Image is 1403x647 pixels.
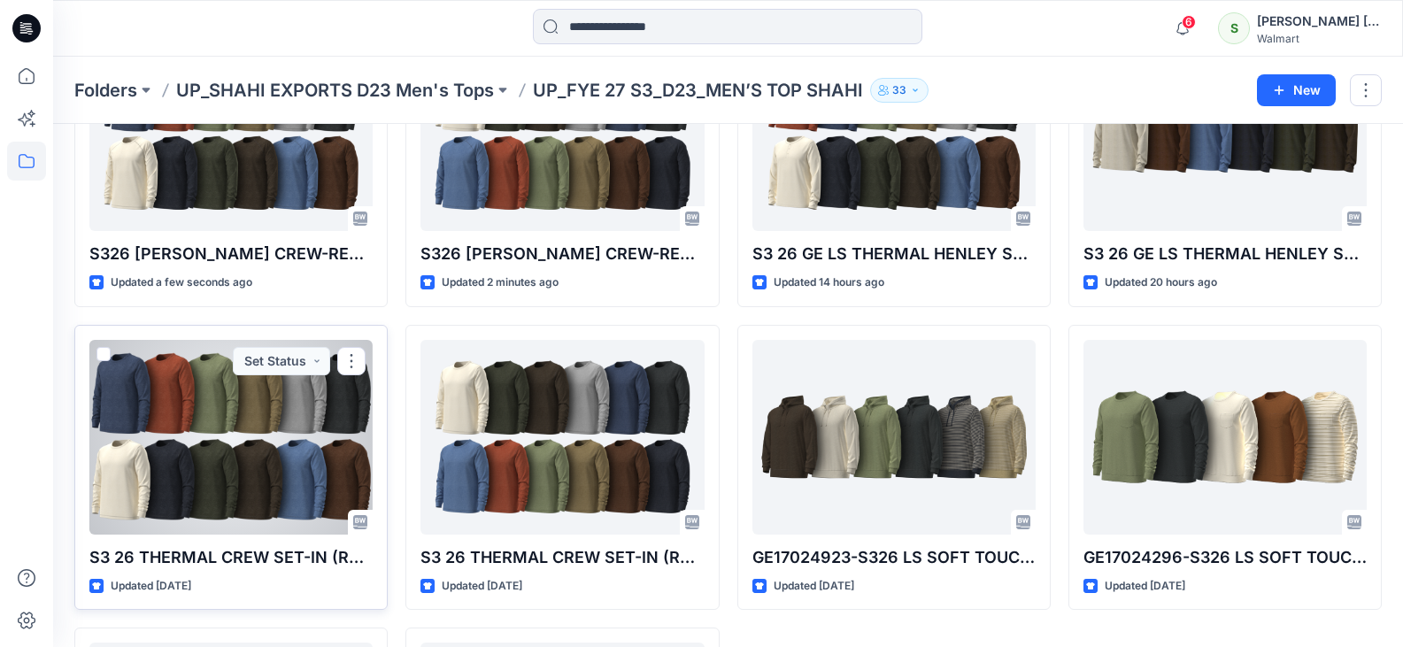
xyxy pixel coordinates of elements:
[774,577,854,596] p: Updated [DATE]
[420,545,704,570] p: S3 26 THERMAL CREW SET-IN (REG)-DT WAFFLE_OPT-1
[420,36,704,231] a: S326 RAGLON CREW-REG_(DT WAFFLE)-Opt-1
[1105,273,1217,292] p: Updated 20 hours ago
[774,273,884,292] p: Updated 14 hours ago
[89,545,373,570] p: S3 26 THERMAL CREW SET-IN (REG)-2Miss Waffle_OPT-2
[111,273,252,292] p: Updated a few seconds ago
[89,242,373,266] p: S326 [PERSON_NAME] CREW-REG_(2Miss Waffle)-Opt-2
[1083,545,1367,570] p: GE17024296-S326 LS SOFT TOUCH SLUB POCKET TEE
[89,36,373,231] a: S326 RAGLON CREW-REG_(2Miss Waffle)-Opt-2
[89,340,373,535] a: S3 26 THERMAL CREW SET-IN (REG)-2Miss Waffle_OPT-2
[442,577,522,596] p: Updated [DATE]
[420,242,704,266] p: S326 [PERSON_NAME] CREW-REG_(DT WAFFLE)-Opt-1
[1083,340,1367,535] a: GE17024296-S326 LS SOFT TOUCH SLUB POCKET TEE
[1083,36,1367,231] a: S3 26 GE LS THERMAL HENLEY SELF HEM-(REG)_(Parallel Knit Jersey)-Opt-2
[1257,32,1381,45] div: Walmart
[420,340,704,535] a: S3 26 THERMAL CREW SET-IN (REG)-DT WAFFLE_OPT-1
[533,78,863,103] p: UP_FYE 27 S3_D23_MEN’S TOP SHAHI
[752,340,1036,535] a: GE17024923-S326 LS SOFT TOUCH SLUB HOODIE-REG
[442,273,559,292] p: Updated 2 minutes ago
[176,78,494,103] a: UP_SHAHI EXPORTS D23 Men's Tops
[1083,242,1367,266] p: S3 26 GE LS THERMAL HENLEY SELF HEM-(REG)_(Parallel Knit Jersey)-Opt-2
[870,78,929,103] button: 33
[752,242,1036,266] p: S3 26 GE LS THERMAL HENLEY SELF HEM-(REG)_(2Miss Waffle)-Opt-1
[1257,11,1381,32] div: [PERSON_NAME] ​[PERSON_NAME]
[752,36,1036,231] a: S3 26 GE LS THERMAL HENLEY SELF HEM-(REG)_(2Miss Waffle)-Opt-1
[74,78,137,103] a: Folders
[1105,577,1185,596] p: Updated [DATE]
[1257,74,1336,106] button: New
[752,545,1036,570] p: GE17024923-S326 LS SOFT TOUCH SLUB HOODIE-REG
[1182,15,1196,29] span: 6
[111,577,191,596] p: Updated [DATE]
[892,81,906,100] p: 33
[1218,12,1250,44] div: S​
